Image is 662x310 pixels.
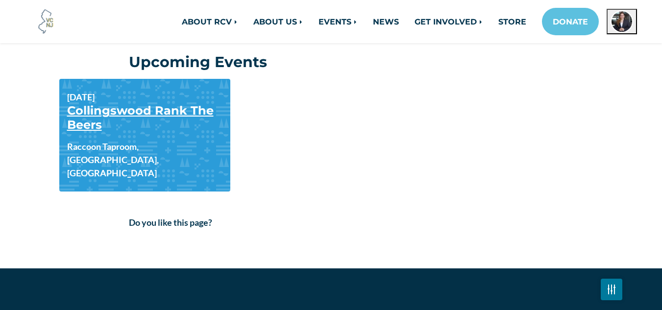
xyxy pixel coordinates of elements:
[245,12,311,31] a: ABOUT US
[407,12,490,31] a: GET INVOLVED
[174,12,245,31] a: ABOUT RCV
[490,12,534,31] a: STORE
[67,92,95,102] b: [DATE]
[611,10,633,33] img: April Nicklaus
[129,8,637,35] nav: Main navigation
[607,9,637,34] button: Open profile menu for April Nicklaus
[608,287,615,291] img: Fader
[129,53,267,71] h3: Upcoming Events
[129,217,212,228] strong: Do you like this page?
[542,8,599,35] a: DONATE
[129,235,276,245] iframe: fb:like Facebook Social Plugin
[365,12,407,31] a: NEWS
[67,103,214,132] a: Collingswood Rank The Beers
[67,140,223,180] b: Raccoon Taproom, [GEOGRAPHIC_DATA], [GEOGRAPHIC_DATA]
[276,232,308,241] iframe: X Post Button
[33,8,59,35] img: Voter Choice NJ
[311,12,365,31] a: EVENTS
